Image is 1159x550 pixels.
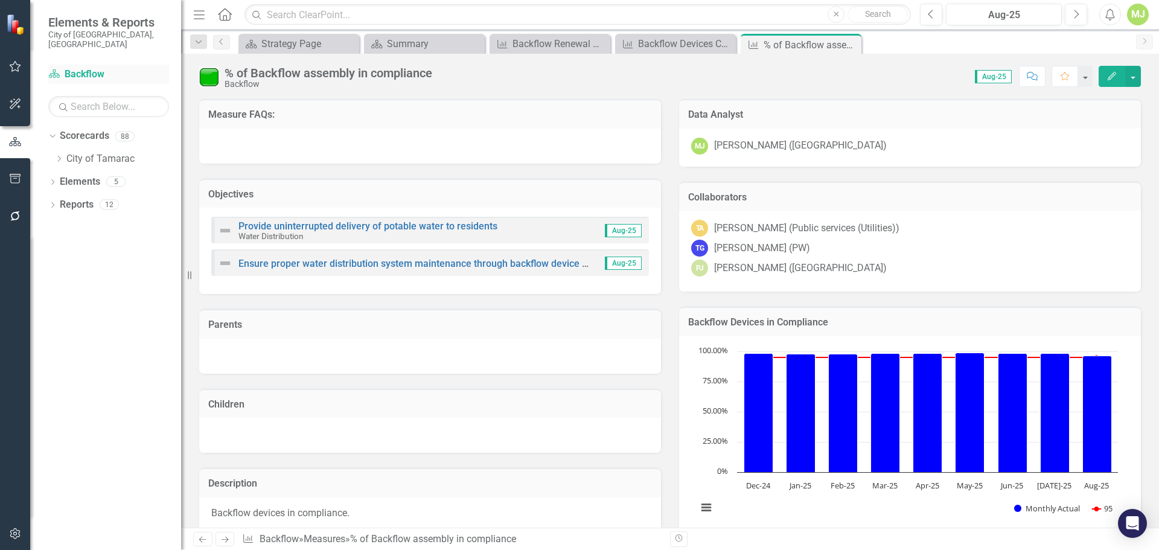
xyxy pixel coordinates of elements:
[871,353,900,472] path: Mar-25, 98.4. Monthly Actual.
[48,15,169,30] span: Elements & Reports
[698,345,728,356] text: 100.00%
[208,478,652,489] h3: Description
[744,353,1112,472] g: Monthly Actual, series 1 of 2. Bar series with 9 bars.
[218,256,232,270] img: Not Defined
[218,223,232,238] img: Not Defined
[744,353,773,472] path: Dec-24, 98.3. Monthly Actual.
[260,533,299,545] a: Backflow
[703,405,728,416] text: 50.00%
[211,507,649,520] p: Backflow devices in compliance.
[1041,353,1070,472] path: Jul-25, 98.3. Monthly Actual.
[998,353,1027,472] path: Jun-25, 98.2. Monthly Actual.
[703,435,728,446] text: 25.00%
[225,80,432,89] div: Backflow
[48,68,169,82] a: Backflow
[60,129,109,143] a: Scorecards
[238,258,632,269] a: Ensure proper water distribution system maintenance through backflow device compliance
[304,533,345,545] a: Measures
[66,152,181,166] a: City of Tamarac
[764,37,858,53] div: % of Backflow assembly in compliance
[717,465,728,476] text: 0%
[691,260,708,277] div: PJ
[691,240,708,257] div: TG
[238,220,497,232] a: Provide uninterrupted delivery of potable water to residents
[618,36,733,51] a: Backflow Devices Certified
[238,231,304,241] small: Water Distribution
[746,480,771,491] text: Dec-24
[946,4,1062,25] button: Aug-25
[199,67,219,86] img: Meets or exceeds target
[60,175,100,189] a: Elements
[208,319,652,330] h3: Parents
[512,36,607,51] div: Backflow Renewal Notices
[950,8,1058,22] div: Aug-25
[865,9,891,19] span: Search
[788,480,811,491] text: Jan-25
[956,353,985,472] path: May-25, 98.8. Monthly Actual.
[688,192,1132,203] h3: Collaborators
[208,109,652,120] h3: Measure FAQs:
[208,189,652,200] h3: Objectives
[688,317,1132,328] h3: Backflow Devices in Compliance
[261,36,356,51] div: Strategy Page
[831,480,855,491] text: Feb-25
[1000,480,1023,491] text: Jun-25
[208,399,652,410] h3: Children
[872,480,898,491] text: Mar-25
[5,13,28,36] img: ClearPoint Strategy
[605,224,642,237] span: Aug-25
[48,30,169,50] small: City of [GEOGRAPHIC_DATA], [GEOGRAPHIC_DATA]
[957,480,983,491] text: May-25
[1037,480,1071,491] text: [DATE]-25
[714,261,887,275] div: [PERSON_NAME] ([GEOGRAPHIC_DATA])
[1014,503,1079,514] button: Show Monthly Actual
[1084,480,1109,491] text: Aug-25
[1092,503,1113,514] button: Show 95
[688,109,1132,120] h3: Data Analyst
[1127,4,1149,25] button: MJ
[605,257,642,270] span: Aug-25
[1083,356,1112,472] path: Aug-25, 96.2. Monthly Actual.
[241,36,356,51] a: Strategy Page
[829,354,858,472] path: Feb-25, 97.8. Monthly Actual.
[714,241,810,255] div: [PERSON_NAME] (PW)
[691,220,708,237] div: TA
[698,499,715,516] button: View chart menu, Chart
[787,354,816,472] path: Jan-25, 97.6. Monthly Actual.
[493,36,607,51] a: Backflow Renewal Notices
[691,345,1124,526] svg: Interactive chart
[691,345,1129,526] div: Chart. Highcharts interactive chart.
[60,198,94,212] a: Reports
[1118,509,1147,538] div: Open Intercom Messenger
[367,36,482,51] a: Summary
[975,70,1012,83] span: Aug-25
[691,138,708,155] div: MJ
[242,532,661,546] div: » »
[48,96,169,117] input: Search Below...
[244,4,911,25] input: Search ClearPoint...
[848,6,908,23] button: Search
[100,200,119,210] div: 12
[703,375,728,386] text: 75.00%
[638,36,733,51] div: Backflow Devices Certified
[714,222,899,235] div: [PERSON_NAME] (Public services (Utilities))
[225,66,432,80] div: % of Backflow assembly in compliance
[387,36,482,51] div: Summary
[913,353,942,472] path: Apr-25, 98.5. Monthly Actual.
[350,533,516,545] div: % of Backflow assembly in compliance
[106,177,126,187] div: 5
[714,139,887,153] div: [PERSON_NAME] ([GEOGRAPHIC_DATA])
[916,480,939,491] text: Apr-25
[115,131,135,141] div: 88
